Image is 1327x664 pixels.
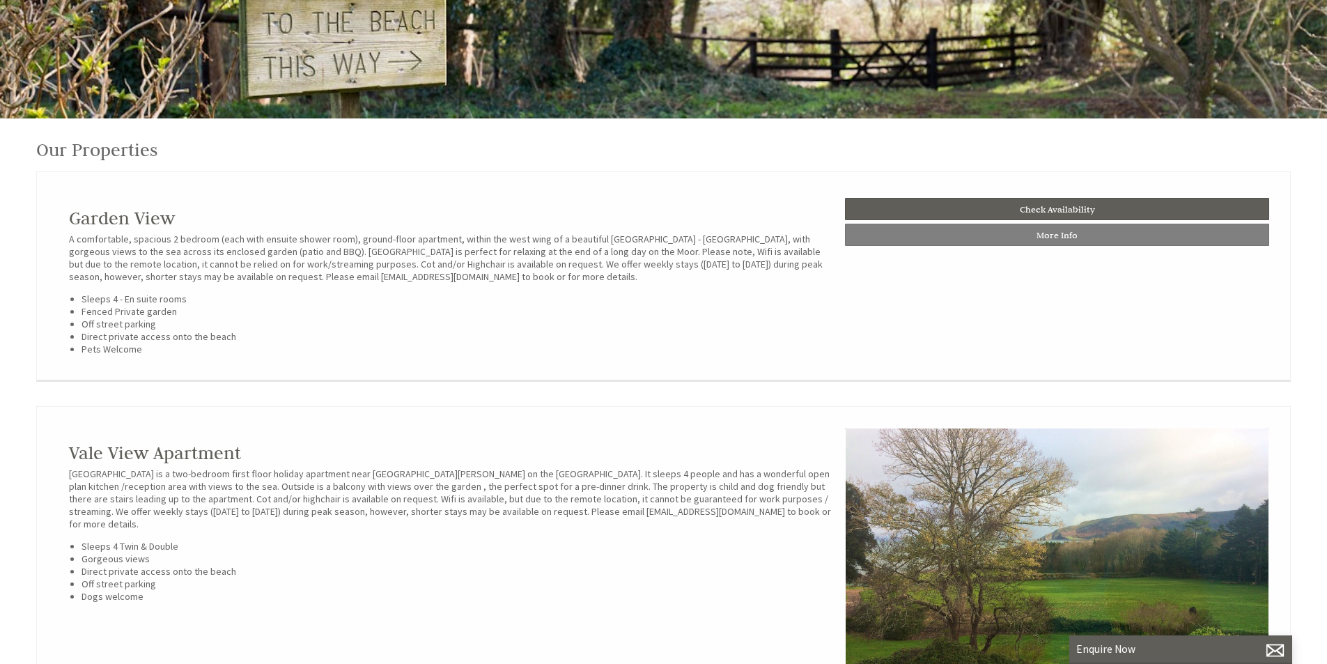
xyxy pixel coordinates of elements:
[82,305,834,318] li: Fenced Private garden
[845,497,1269,519] a: More Info
[82,318,834,330] li: Off street parking
[846,193,1270,468] img: F89_OUT_DSC07626_1.original.jpg
[69,233,834,283] p: A comfortable, spacious 2 bedroom (each with ensuite shower room), ground-floor apartment, within...
[36,139,852,161] h1: Our Properties
[1076,642,1285,656] p: Enquire Now
[82,343,834,355] li: Pets Welcome
[82,330,834,343] li: Direct private access onto the beach
[82,293,834,305] li: Sleeps 4 - En suite rooms
[845,471,1269,493] a: Check Availability
[69,207,175,229] a: Garden View
[69,609,241,631] a: Vale View Apartment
